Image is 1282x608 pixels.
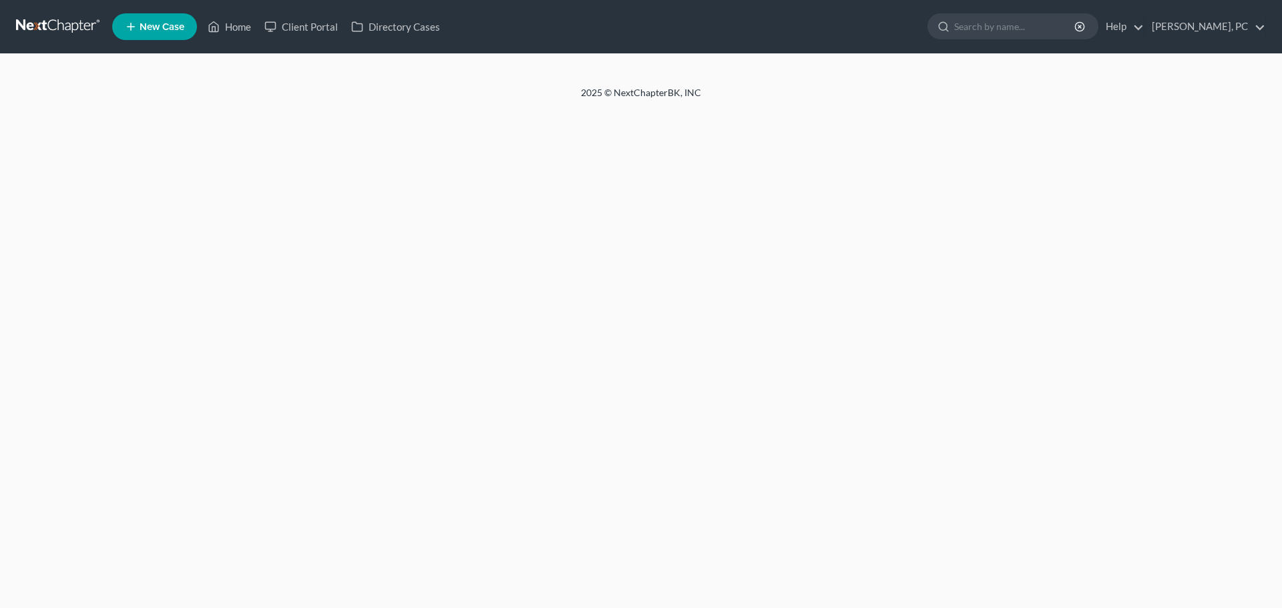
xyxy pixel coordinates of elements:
a: [PERSON_NAME], PC [1145,15,1265,39]
a: Home [201,15,258,39]
a: Directory Cases [345,15,447,39]
a: Help [1099,15,1144,39]
span: New Case [140,22,184,32]
a: Client Portal [258,15,345,39]
input: Search by name... [954,14,1076,39]
div: 2025 © NextChapterBK, INC [260,86,1022,110]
